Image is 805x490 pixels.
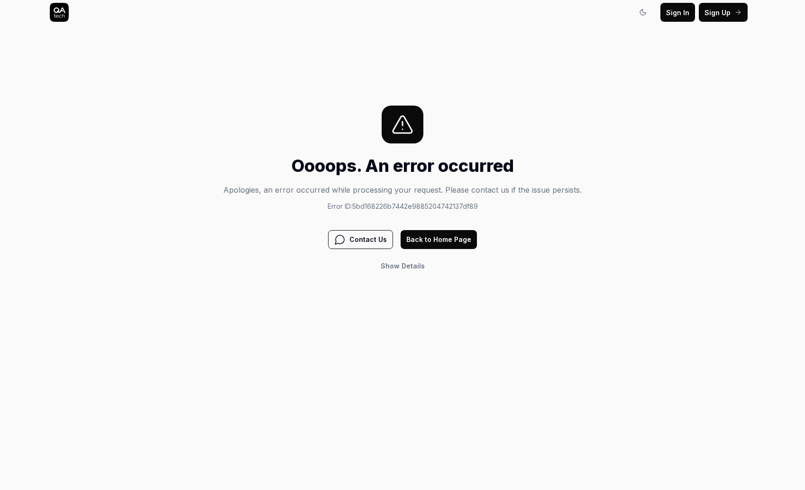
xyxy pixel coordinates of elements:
button: Contact Us [328,230,393,249]
p: Error ID: 5bd168226b7442e9885204742137df89 [223,201,582,211]
span: Show [381,262,400,270]
span: Details [402,262,425,270]
button: Show Details [375,257,430,276]
button: Back to Home Page [401,230,477,249]
span: Sign Up [704,8,731,18]
span: Sign In [666,8,689,18]
p: Apologies, an error occurred while processing your request. Please contact us if the issue persists. [223,184,582,196]
button: Sign Up [699,3,748,22]
button: Sign In [660,3,695,22]
h1: Oooops. An error occurred [223,153,582,178]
